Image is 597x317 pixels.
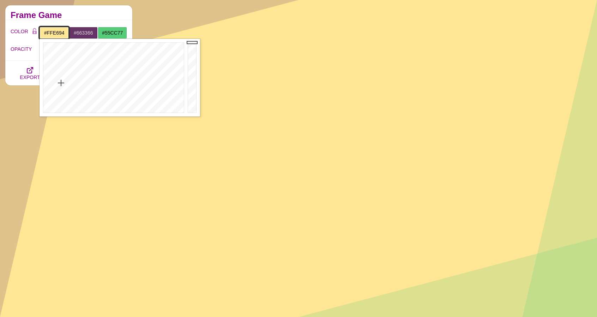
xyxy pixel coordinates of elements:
button: EXPORT [11,61,49,85]
span: EXPORT [20,74,40,80]
h2: Frame Game [11,12,127,18]
label: COLOR [11,27,29,39]
button: Color Lock [29,27,40,37]
label: OPACITY [11,44,40,54]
